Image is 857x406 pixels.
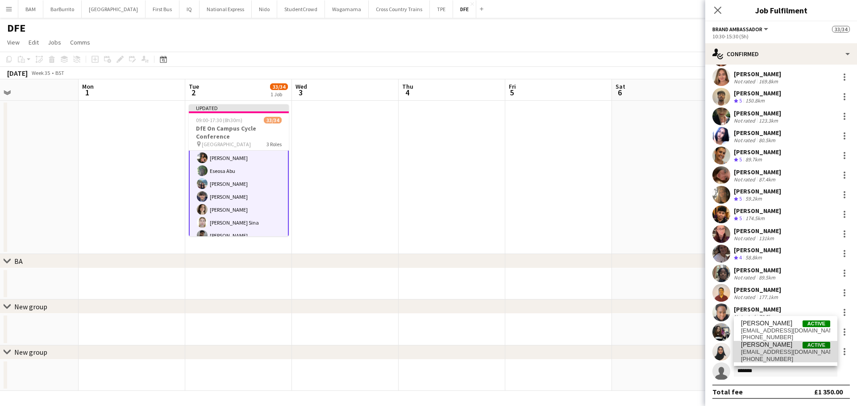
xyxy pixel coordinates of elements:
div: 177.1km [757,294,780,300]
div: Not rated [734,78,757,85]
div: [PERSON_NAME] [734,207,781,215]
span: 2 [187,87,199,98]
div: [PERSON_NAME] [734,246,781,254]
span: 5 [739,215,742,221]
div: 70.5km [757,313,777,320]
span: Edit [29,38,39,46]
div: Not rated [734,274,757,281]
button: DFE [453,0,476,18]
span: Wed [295,82,307,90]
button: StudentCrowd [277,0,325,18]
div: [PERSON_NAME] [734,266,781,274]
div: 89.5km [757,274,777,281]
div: [PERSON_NAME] [734,187,781,195]
span: 33/34 [270,83,288,90]
div: 174.5km [744,215,766,222]
span: 5 [739,156,742,163]
span: [GEOGRAPHIC_DATA] [202,141,251,148]
button: IQ [179,0,200,18]
div: 89.7km [744,156,764,164]
button: Wagamama [325,0,369,18]
span: +447432782596 [741,356,830,363]
button: Cross Country Trains [369,0,430,18]
span: katie.wright0510@gmail.com [741,349,830,356]
div: Total fee [712,387,743,396]
span: 3 [294,87,307,98]
span: Active [803,342,830,349]
span: 6 [614,87,625,98]
div: New group [14,302,47,311]
div: 87.4km [757,176,777,183]
div: BA [14,257,23,266]
h1: DFE [7,21,25,35]
a: Jobs [44,37,65,48]
span: Thu [402,82,413,90]
div: [PERSON_NAME] [734,109,781,117]
span: Week 35 [29,70,52,76]
span: Comms [70,38,90,46]
div: Confirmed [705,43,857,65]
div: [PERSON_NAME] [734,227,781,235]
span: 4 [739,254,742,261]
span: Katie Wood [741,320,792,327]
button: [GEOGRAPHIC_DATA] [82,0,146,18]
button: TPE [430,0,453,18]
div: £1 350.00 [814,387,843,396]
span: Sat [616,82,625,90]
div: [PERSON_NAME] [734,305,781,313]
div: Not rated [734,137,757,144]
div: Not rated [734,117,757,124]
div: 169.8km [757,78,780,85]
span: Katie Wright [741,341,792,349]
div: BST [55,70,64,76]
span: Active [803,320,830,327]
span: Jobs [48,38,61,46]
div: Not rated [734,294,757,300]
div: [DATE] [7,69,28,78]
div: New group [14,348,47,357]
h3: Job Fulfilment [705,4,857,16]
button: First Bus [146,0,179,18]
span: 33/34 [264,117,282,123]
span: Tue [189,82,199,90]
h3: DfE On Campus Cycle Conference [189,124,289,140]
a: View [4,37,23,48]
span: Brand Ambassador [712,26,762,33]
div: [PERSON_NAME] [734,168,781,176]
a: Comms [67,37,94,48]
a: Edit [25,37,42,48]
div: 131km [757,235,776,242]
div: 10:30-15:30 (5h) [712,33,850,40]
div: [PERSON_NAME] [734,89,781,97]
button: Brand Ambassador [712,26,770,33]
div: [PERSON_NAME] [734,148,781,156]
button: BAM [18,0,43,18]
span: 09:00-17:30 (8h30m) [196,117,242,123]
div: 58.8km [744,254,764,262]
button: BarBurrito [43,0,82,18]
div: Not rated [734,235,757,242]
div: [PERSON_NAME] [734,70,781,78]
div: [PERSON_NAME] [734,286,781,294]
div: Not rated [734,176,757,183]
div: 150.8km [744,97,766,105]
span: +447879515182 [741,334,830,341]
app-job-card: Updated09:00-17:30 (8h30m)33/34DfE On Campus Cycle Conference [GEOGRAPHIC_DATA]3 RolesVideographe... [189,104,289,236]
div: 123.3km [757,117,780,124]
div: 59.2km [744,195,764,203]
span: View [7,38,20,46]
span: 33/34 [832,26,850,33]
button: Nido [252,0,277,18]
span: katierwood23@gmail.com [741,327,830,334]
span: 5 [508,87,516,98]
span: 5 [739,97,742,104]
div: 80.5km [757,137,777,144]
span: 4 [401,87,413,98]
button: National Express [200,0,252,18]
div: Updated [189,104,289,111]
div: Not rated [734,313,757,320]
span: 5 [739,195,742,202]
div: [PERSON_NAME] [734,129,781,137]
span: Mon [82,82,94,90]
